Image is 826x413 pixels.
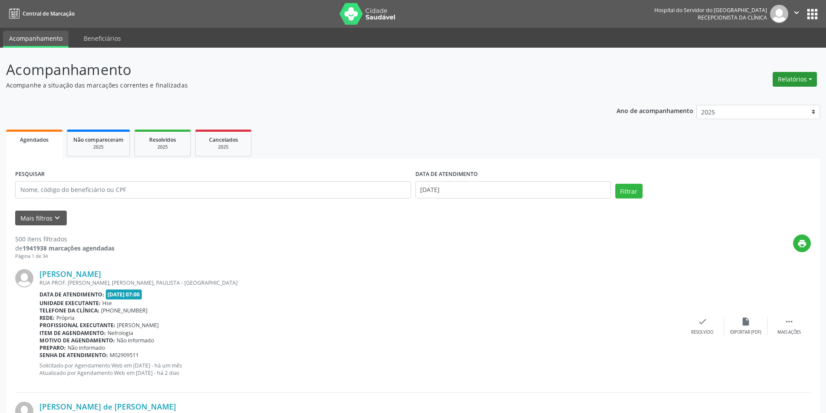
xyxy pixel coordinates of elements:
div: Hospital do Servidor do [GEOGRAPHIC_DATA] [654,7,767,14]
span: M02909511 [110,351,139,359]
span: Nefrologia [108,329,133,337]
label: DATA DE ATENDIMENTO [415,168,478,181]
button: print [793,234,811,252]
span: Não compareceram [73,136,124,143]
span: Própria [56,314,75,322]
b: Unidade executante: [39,299,101,307]
i:  [784,317,794,326]
div: 2025 [202,144,245,150]
i: check [698,317,707,326]
label: PESQUISAR [15,168,45,181]
span: [PERSON_NAME] [117,322,159,329]
span: Agendados [20,136,49,143]
div: Página 1 de 34 [15,253,114,260]
p: Acompanhamento [6,59,576,81]
button: Filtrar [615,184,643,198]
a: [PERSON_NAME] de [PERSON_NAME] [39,402,176,411]
span: Cancelados [209,136,238,143]
b: Preparo: [39,344,66,351]
div: Resolvido [691,329,713,335]
div: Exportar (PDF) [730,329,761,335]
i: print [797,239,807,248]
span: Não informado [68,344,105,351]
a: Beneficiários [78,31,127,46]
span: Não informado [117,337,154,344]
p: Acompanhe a situação das marcações correntes e finalizadas [6,81,576,90]
img: img [15,269,33,287]
span: [PHONE_NUMBER] [101,307,147,314]
button: apps [805,7,820,22]
div: Mais ações [777,329,801,335]
button:  [788,5,805,23]
span: [DATE] 07:00 [106,289,142,299]
span: Recepcionista da clínica [698,14,767,21]
a: Central de Marcação [6,7,75,21]
i: insert_drive_file [741,317,751,326]
p: Solicitado por Agendamento Web em [DATE] - há um mês Atualizado por Agendamento Web em [DATE] - h... [39,362,681,377]
img: img [770,5,788,23]
div: 2025 [73,144,124,150]
span: Central de Marcação [23,10,75,17]
input: Nome, código do beneficiário ou CPF [15,181,411,198]
span: Resolvidos [149,136,176,143]
div: 500 itens filtrados [15,234,114,244]
i: keyboard_arrow_down [52,213,62,223]
i:  [792,8,801,17]
input: Selecione um intervalo [415,181,611,198]
button: Mais filtroskeyboard_arrow_down [15,211,67,226]
b: Telefone da clínica: [39,307,99,314]
b: Senha de atendimento: [39,351,108,359]
a: [PERSON_NAME] [39,269,101,279]
b: Item de agendamento: [39,329,106,337]
span: Hse [102,299,112,307]
b: Motivo de agendamento: [39,337,115,344]
button: Relatórios [773,72,817,87]
b: Data de atendimento: [39,291,104,298]
div: de [15,244,114,253]
b: Profissional executante: [39,322,115,329]
b: Rede: [39,314,55,322]
a: Acompanhamento [3,31,69,48]
div: RUA PROF. [PERSON_NAME], [PERSON_NAME], PAULISTA - [GEOGRAPHIC_DATA] [39,279,681,286]
p: Ano de acompanhamento [617,105,693,116]
strong: 1941938 marcações agendadas [23,244,114,252]
div: 2025 [141,144,184,150]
